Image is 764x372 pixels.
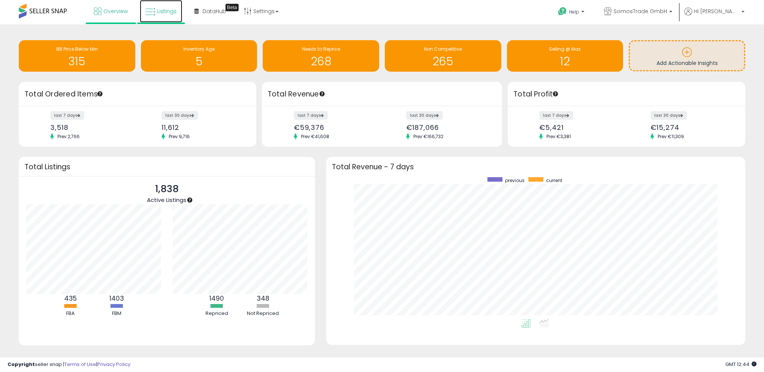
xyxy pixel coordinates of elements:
div: €5,421 [539,123,621,131]
a: BB Price Below Min 315 [19,40,135,72]
span: Overview [103,8,128,15]
a: Inventory Age 5 [141,40,257,72]
a: Help [552,1,592,24]
div: Tooltip anchor [225,4,239,11]
span: Needs to Reprice [302,46,340,52]
h1: 12 [511,55,620,68]
label: last 30 days [651,111,687,120]
h1: 315 [23,55,132,68]
span: Prev: 2,766 [54,133,83,140]
h3: Total Listings [24,164,309,170]
div: seller snap | | [8,361,130,368]
a: Non Competitive 265 [385,40,501,72]
h3: Total Ordered Items [24,89,251,99]
div: €187,066 [406,123,489,131]
label: last 7 days [294,111,328,120]
div: FBA [48,310,93,317]
p: 1,838 [147,182,186,196]
div: €15,274 [651,123,732,131]
span: Help [569,9,579,15]
a: Privacy Policy [97,361,130,368]
b: 348 [257,294,269,303]
span: Prev: €166,732 [410,133,447,140]
span: Non Competitive [424,46,462,52]
a: Add Actionable Insights [630,41,744,70]
span: Hi [PERSON_NAME] [694,8,739,15]
span: Prev: €11,309 [654,133,688,140]
h3: Total Revenue [268,89,496,99]
div: Tooltip anchor [319,90,325,97]
div: Not Repriced [241,310,286,317]
a: Terms of Use [64,361,96,368]
span: Listings [157,8,177,15]
b: 1490 [209,294,224,303]
span: Prev: €3,381 [543,133,575,140]
div: Tooltip anchor [552,90,559,97]
span: SomosTrade GmbH [614,8,667,15]
div: Repriced [194,310,239,317]
label: last 7 days [539,111,573,120]
h1: 268 [266,55,375,68]
span: Selling @ Max [549,46,581,52]
span: DataHub [203,8,226,15]
span: Inventory Age [183,46,215,52]
span: Add Actionable Insights [657,59,718,67]
b: 435 [64,294,77,303]
i: Get Help [558,7,567,16]
div: FBM [94,310,139,317]
div: 11,612 [162,123,243,131]
b: 1403 [109,294,124,303]
h1: 5 [145,55,254,68]
span: Prev: 9,716 [165,133,194,140]
span: previous [505,177,525,184]
span: current [546,177,562,184]
label: last 30 days [406,111,443,120]
h3: Total Revenue - 7 days [332,164,740,170]
div: Tooltip anchor [186,197,193,203]
span: Active Listings [147,196,186,204]
span: Prev: €41,608 [297,133,333,140]
label: last 7 days [50,111,84,120]
div: Tooltip anchor [97,90,103,97]
h3: Total Profit [513,89,740,99]
a: Hi [PERSON_NAME] [684,8,744,24]
div: €59,376 [294,123,377,131]
span: BB Price Below Min [56,46,98,52]
h1: 265 [389,55,498,68]
label: last 30 days [162,111,198,120]
div: 3,518 [50,123,132,131]
span: 2025-09-9 12:44 GMT [725,361,756,368]
a: Needs to Reprice 268 [263,40,379,72]
a: Selling @ Max 12 [507,40,623,72]
strong: Copyright [8,361,35,368]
